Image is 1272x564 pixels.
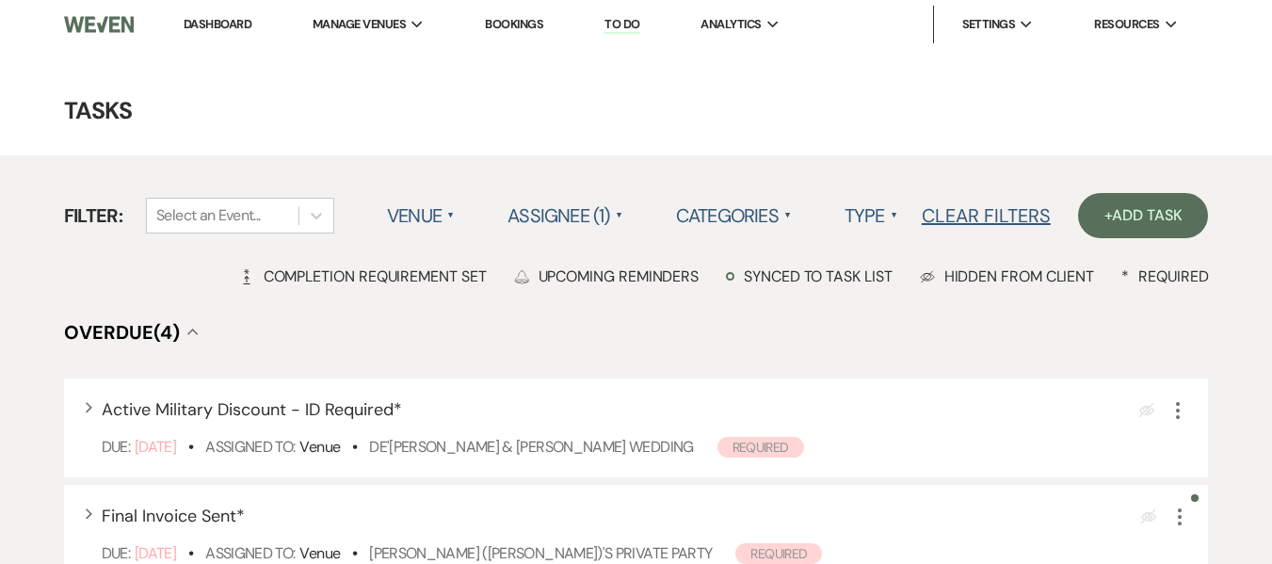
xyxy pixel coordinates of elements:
[1094,15,1159,34] span: Resources
[616,208,623,223] span: ▲
[135,437,176,457] span: [DATE]
[352,543,357,563] b: •
[1121,266,1208,286] div: Required
[369,437,693,457] a: De'[PERSON_NAME] & [PERSON_NAME] Wedding
[920,266,1095,286] div: Hidden from Client
[299,543,340,563] span: Venue
[1078,193,1208,238] a: +Add Task
[102,398,402,421] span: Active Military Discount - ID Required *
[184,16,251,32] a: Dashboard
[717,437,804,458] span: Required
[447,208,455,223] span: ▲
[604,16,639,34] a: To Do
[700,15,761,34] span: Analytics
[205,543,295,563] span: Assigned To:
[102,508,245,524] button: Final Invoice Sent*
[369,543,712,563] a: [PERSON_NAME] ([PERSON_NAME])'s Private Party
[313,15,406,34] span: Manage Venues
[64,320,180,345] span: Overdue (4)
[784,208,792,223] span: ▲
[299,437,340,457] span: Venue
[102,505,245,527] span: Final Invoice Sent *
[64,323,199,342] button: Overdue(4)
[485,16,543,32] a: Bookings
[135,543,176,563] span: [DATE]
[922,206,1051,225] button: Clear Filters
[845,199,898,233] label: Type
[514,266,700,286] div: Upcoming Reminders
[156,204,260,227] div: Select an Event...
[102,437,130,457] span: Due:
[64,201,123,230] span: Filter:
[507,199,623,233] label: Assignee (1)
[64,5,135,44] img: Weven Logo
[239,266,487,286] div: Completion Requirement Set
[1112,205,1182,225] span: Add Task
[726,266,892,286] div: Synced to task list
[188,543,193,563] b: •
[676,199,792,233] label: Categories
[735,543,822,564] span: Required
[962,15,1016,34] span: Settings
[891,208,898,223] span: ▲
[387,199,455,233] label: Venue
[188,437,193,457] b: •
[352,437,357,457] b: •
[205,437,295,457] span: Assigned To:
[102,543,130,563] span: Due:
[102,401,402,418] button: Active Military Discount - ID Required*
